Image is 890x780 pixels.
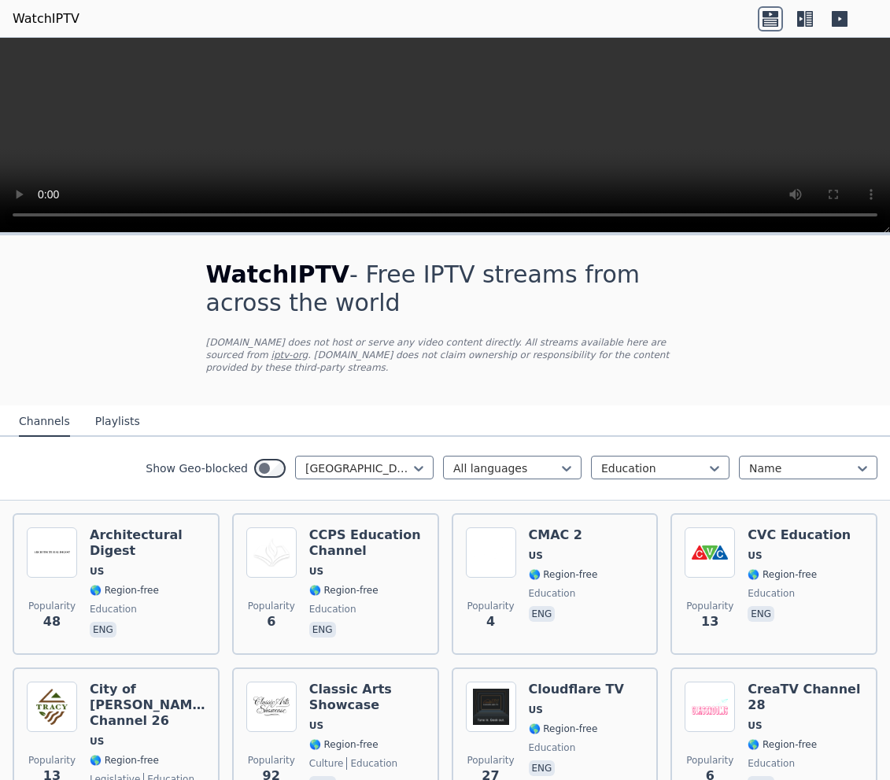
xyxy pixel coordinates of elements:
h6: Architectural Digest [90,527,205,559]
img: CVC Education [685,527,735,578]
span: 6 [267,612,275,631]
button: Playlists [95,407,140,437]
img: Cloudflare TV [466,682,516,732]
span: US [748,549,762,562]
a: WatchIPTV [13,9,79,28]
span: 🌎 Region-free [529,723,598,735]
span: education [748,587,795,600]
h6: Classic Arts Showcase [309,682,425,713]
span: US [90,565,104,578]
span: culture [309,757,344,770]
span: 4 [486,612,495,631]
span: education [90,603,137,615]
span: 48 [43,612,61,631]
p: [DOMAIN_NAME] does not host or serve any video content directly. All streams available here are s... [206,336,685,374]
span: Popularity [467,754,514,767]
span: education [529,587,576,600]
button: Channels [19,407,70,437]
p: eng [748,606,774,622]
span: US [748,719,762,732]
span: 🌎 Region-free [90,754,159,767]
h1: - Free IPTV streams from across the world [206,261,685,317]
span: WatchIPTV [206,261,350,288]
span: Popularity [686,754,733,767]
h6: CVC Education [748,527,851,543]
span: Popularity [248,754,295,767]
span: US [90,735,104,748]
h6: CCPS Education Channel [309,527,425,559]
span: 🌎 Region-free [748,568,817,581]
span: Popularity [467,600,514,612]
span: education [346,757,397,770]
h6: CreaTV Channel 28 [748,682,863,713]
span: US [309,565,323,578]
h6: City of [PERSON_NAME] Channel 26 [90,682,205,729]
span: Popularity [686,600,733,612]
img: CreaTV Channel 28 [685,682,735,732]
span: education [529,741,576,754]
img: City of Tracy Channel 26 [27,682,77,732]
h6: CMAC 2 [529,527,598,543]
a: iptv-org [271,349,308,360]
img: Classic Arts Showcase [246,682,297,732]
span: Popularity [248,600,295,612]
span: education [748,757,795,770]
span: education [309,603,356,615]
span: 🌎 Region-free [309,584,379,597]
p: eng [529,760,556,776]
span: Popularity [28,600,76,612]
span: 🌎 Region-free [529,568,598,581]
span: 🌎 Region-free [309,738,379,751]
p: eng [309,622,336,638]
p: eng [529,606,556,622]
span: US [309,719,323,732]
label: Show Geo-blocked [146,460,248,476]
span: 🌎 Region-free [90,584,159,597]
p: eng [90,622,116,638]
img: CCPS Education Channel [246,527,297,578]
span: 🌎 Region-free [748,738,817,751]
span: 13 [701,612,718,631]
span: US [529,549,543,562]
span: US [529,704,543,716]
img: CMAC 2 [466,527,516,578]
h6: Cloudflare TV [529,682,624,697]
img: Architectural Digest [27,527,77,578]
span: Popularity [28,754,76,767]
